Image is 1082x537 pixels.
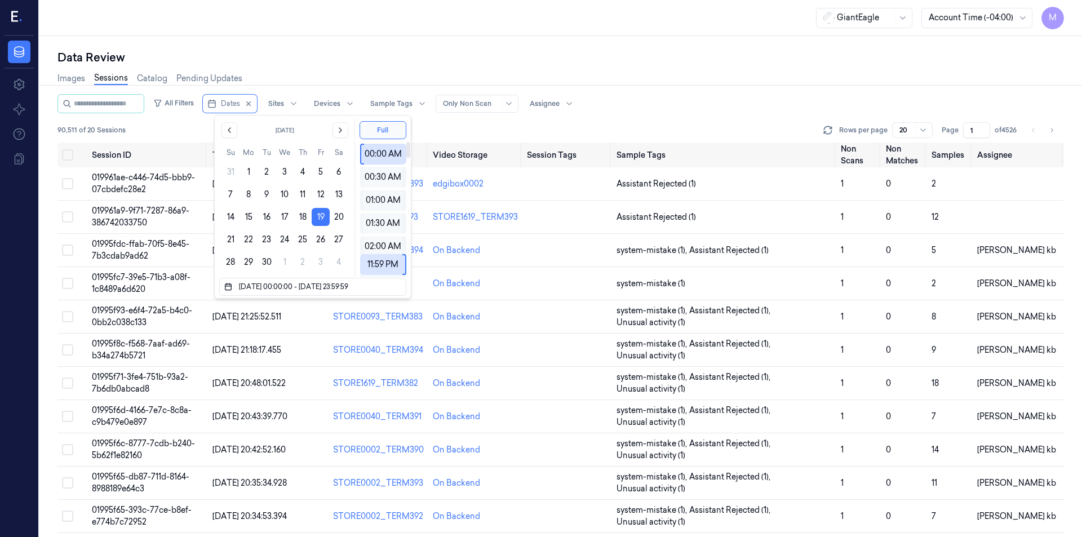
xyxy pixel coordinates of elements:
[617,278,685,290] span: system-mistake (1)
[149,94,198,112] button: All Filters
[433,444,480,456] div: On Backend
[276,230,294,248] button: Wednesday, September 24th, 2025
[258,147,276,158] th: Tuesday
[433,278,480,290] div: On Backend
[330,230,348,248] button: Saturday, September 27th, 2025
[977,478,1056,488] span: [PERSON_NAME] kb
[617,211,696,223] span: Assistant Rejected (1)
[221,147,348,271] table: September 2025
[221,253,240,271] button: Sunday, September 28th, 2025
[617,483,685,495] span: Unusual activity (1)
[841,345,844,355] span: 1
[212,312,281,322] span: [DATE] 21:25:52.511
[977,345,1056,355] span: [PERSON_NAME] kb
[689,471,773,483] span: Assistant Rejected (1) ,
[258,230,276,248] button: Tuesday, September 23rd, 2025
[363,167,402,188] div: 00:30 AM
[1041,7,1064,29] button: M
[94,72,128,85] a: Sessions
[932,179,936,189] span: 2
[92,172,195,194] span: 019961ae-c446-74d5-bbb9-07cbdefc28e2
[92,206,189,228] span: 019961a9-9f71-7287-86a9-386742033750
[87,143,208,167] th: Session ID
[312,185,330,203] button: Friday, September 12th, 2025
[886,278,891,289] span: 0
[240,253,258,271] button: Monday, September 29th, 2025
[62,378,73,389] button: Select row
[977,378,1056,388] span: [PERSON_NAME] kb
[92,405,192,427] span: 01995f6d-4166-7e7c-8c8a-c9b479e0e897
[258,185,276,203] button: Tuesday, September 9th, 2025
[333,411,424,423] div: STORE0040_TERM391
[836,143,881,167] th: Non Scans
[689,371,773,383] span: Assistant Rejected (1) ,
[57,125,126,135] span: 90,511 of 20 Sessions
[294,147,312,158] th: Thursday
[932,378,939,388] span: 18
[433,477,480,489] div: On Backend
[689,245,769,256] span: Assistant Rejected (1)
[240,230,258,248] button: Monday, September 22nd, 2025
[977,411,1056,421] span: [PERSON_NAME] kb
[330,163,348,181] button: Saturday, September 6th, 2025
[276,147,294,158] th: Wednesday
[92,372,188,394] span: 01995f71-3fe4-751b-93a2-7b6db0abcad8
[886,312,891,322] span: 0
[932,411,936,421] span: 7
[62,149,73,161] button: Select all
[62,511,73,522] button: Select row
[258,208,276,226] button: Tuesday, September 16th, 2025
[617,405,689,416] span: system-mistake (1) ,
[312,147,330,158] th: Friday
[62,178,73,189] button: Select row
[617,245,689,256] span: system-mistake (1) ,
[240,185,258,203] button: Monday, September 8th, 2025
[276,253,294,271] button: Wednesday, October 1st, 2025
[92,272,190,294] span: 01995fc7-39e5-71b3-a08f-1c8489a6d620
[927,143,973,167] th: Samples
[522,143,613,167] th: Session Tags
[363,236,402,257] div: 02:00 AM
[932,278,936,289] span: 2
[92,472,189,494] span: 01995f65-db87-711d-8164-8988189e64c3
[240,208,258,226] button: Monday, September 15th, 2025
[62,211,73,223] button: Select row
[841,411,844,421] span: 1
[886,345,891,355] span: 0
[886,445,891,455] span: 0
[881,143,927,167] th: Non Matches
[312,230,330,248] button: Friday, September 26th, 2025
[212,445,286,455] span: [DATE] 20:42:52.160
[617,516,685,528] span: Unusual activity (1)
[433,344,480,356] div: On Backend
[617,416,685,428] span: Unusual activity (1)
[689,338,773,350] span: Assistant Rejected (1) ,
[617,350,685,362] span: Unusual activity (1)
[433,245,480,256] div: On Backend
[294,163,312,181] button: Thursday, September 4th, 2025
[62,444,73,455] button: Select row
[886,179,891,189] span: 0
[977,511,1056,521] span: [PERSON_NAME] kb
[360,121,406,139] button: Full
[617,338,689,350] span: system-mistake (1) ,
[612,143,836,167] th: Sample Tags
[258,253,276,271] button: Tuesday, September 30th, 2025
[995,125,1017,135] span: of 4526
[312,163,330,181] button: Friday, September 5th, 2025
[212,378,286,388] span: [DATE] 20:48:01.522
[886,478,891,488] span: 0
[221,208,240,226] button: Sunday, September 14th, 2025
[617,450,685,461] span: Unusual activity (1)
[62,477,73,489] button: Select row
[428,143,522,167] th: Video Storage
[886,212,891,222] span: 0
[221,230,240,248] button: Sunday, September 21st, 2025
[203,95,257,113] button: Dates
[886,378,891,388] span: 0
[212,478,287,488] span: [DATE] 20:35:34.928
[276,185,294,203] button: Wednesday, September 10th, 2025
[617,438,689,450] span: system-mistake (1) ,
[240,163,258,181] button: Monday, September 1st, 2025
[62,245,73,256] button: Select row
